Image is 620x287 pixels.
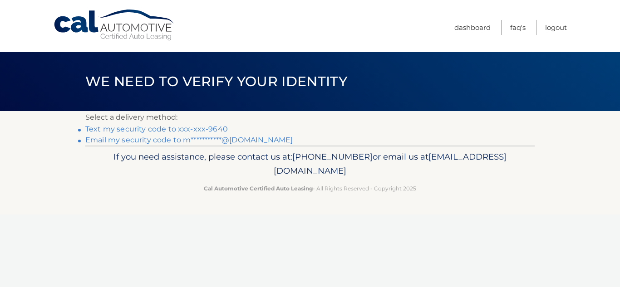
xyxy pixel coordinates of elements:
a: Text my security code to xxx-xxx-9640 [85,125,228,133]
span: We need to verify your identity [85,73,347,90]
strong: Cal Automotive Certified Auto Leasing [204,185,313,192]
p: If you need assistance, please contact us at: or email us at [91,150,529,179]
a: FAQ's [510,20,526,35]
a: Logout [545,20,567,35]
span: [PHONE_NUMBER] [292,151,373,162]
p: - All Rights Reserved - Copyright 2025 [91,184,529,193]
a: Dashboard [454,20,491,35]
p: Select a delivery method: [85,111,535,124]
a: Cal Automotive [53,9,176,41]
